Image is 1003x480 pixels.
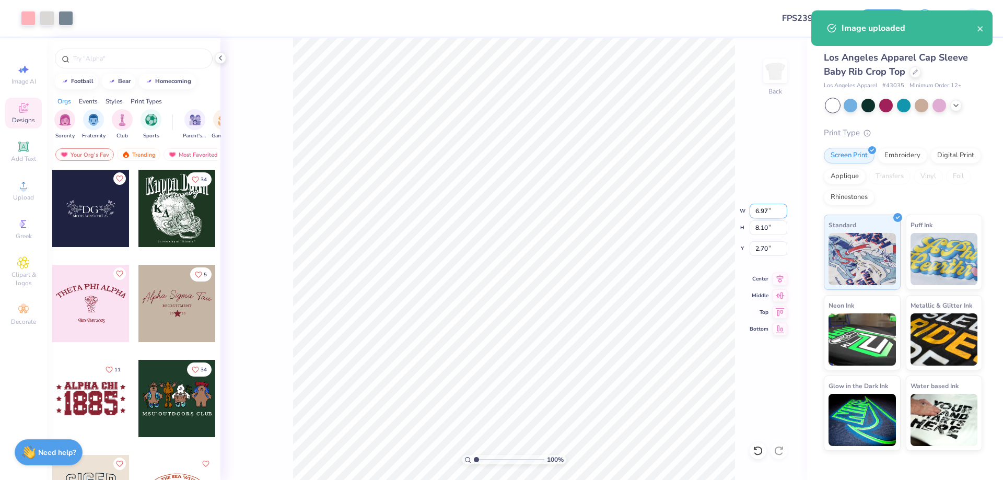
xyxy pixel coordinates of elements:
div: Orgs [57,97,71,106]
div: Embroidery [878,148,927,163]
div: Applique [824,169,866,184]
span: Bottom [750,325,768,333]
span: Clipart & logos [5,271,42,287]
button: filter button [212,109,236,140]
span: Greek [16,232,32,240]
button: filter button [112,109,133,140]
img: Water based Ink [911,394,978,446]
span: Sorority [55,132,75,140]
div: Foil [946,169,971,184]
span: Los Angeles Apparel [824,81,877,90]
span: Puff Ink [911,219,932,230]
div: Screen Print [824,148,874,163]
div: Print Types [131,97,162,106]
span: Glow in the Dark Ink [829,380,888,391]
div: Trending [117,148,160,161]
span: 100 % [547,455,564,464]
div: Styles [106,97,123,106]
span: Decorate [11,318,36,326]
span: Game Day [212,132,236,140]
div: Rhinestones [824,190,874,205]
div: Your Org's Fav [55,148,114,161]
span: Fraternity [82,132,106,140]
div: Events [79,97,98,106]
div: Most Favorited [164,148,223,161]
button: Like [113,458,126,470]
div: filter for Parent's Weekend [183,109,207,140]
button: Like [113,267,126,280]
button: close [977,22,984,34]
span: Sports [143,132,159,140]
input: Try "Alpha" [72,53,206,64]
span: Minimum Order: 12 + [909,81,962,90]
span: 11 [114,367,121,372]
img: Sorority Image [59,114,71,126]
button: Like [200,458,212,470]
img: Parent's Weekend Image [189,114,201,126]
div: filter for Game Day [212,109,236,140]
span: 34 [201,367,207,372]
span: 34 [201,177,207,182]
button: Like [101,362,125,377]
img: Neon Ink [829,313,896,366]
div: Vinyl [914,169,943,184]
div: filter for Sorority [54,109,75,140]
div: filter for Fraternity [82,109,106,140]
div: Transfers [869,169,911,184]
span: Middle [750,292,768,299]
span: 5 [204,272,207,277]
div: Image uploaded [842,22,977,34]
span: Image AI [11,77,36,86]
span: Designs [12,116,35,124]
img: trend_line.gif [61,78,69,85]
button: filter button [183,109,207,140]
img: Standard [829,233,896,285]
img: Metallic & Glitter Ink [911,313,978,366]
img: Fraternity Image [88,114,99,126]
img: Sports Image [145,114,157,126]
span: Neon Ink [829,300,854,311]
span: Parent's Weekend [183,132,207,140]
button: filter button [141,109,161,140]
img: most_fav.gif [168,151,177,158]
button: Like [113,172,126,185]
div: filter for Club [112,109,133,140]
div: Back [768,87,782,96]
div: Digital Print [930,148,981,163]
img: trend_line.gif [145,78,153,85]
button: Like [187,172,212,186]
span: Top [750,309,768,316]
button: Like [187,362,212,377]
span: Standard [829,219,856,230]
span: Water based Ink [911,380,959,391]
img: trending.gif [122,151,130,158]
button: bear [102,74,135,89]
button: football [55,74,98,89]
div: filter for Sports [141,109,161,140]
span: Club [116,132,128,140]
div: Print Type [824,127,982,139]
button: Like [190,267,212,282]
div: football [71,78,94,84]
input: Untitled Design [774,8,850,29]
button: homecoming [139,74,196,89]
img: most_fav.gif [60,151,68,158]
span: Upload [13,193,34,202]
img: Puff Ink [911,233,978,285]
div: bear [118,78,131,84]
img: Back [765,61,786,81]
button: filter button [82,109,106,140]
span: # 43035 [882,81,904,90]
button: filter button [54,109,75,140]
img: trend_line.gif [108,78,116,85]
img: Game Day Image [218,114,230,126]
span: Center [750,275,768,283]
strong: Need help? [38,448,76,458]
img: Club Image [116,114,128,126]
img: Glow in the Dark Ink [829,394,896,446]
span: Metallic & Glitter Ink [911,300,972,311]
span: Add Text [11,155,36,163]
div: homecoming [155,78,191,84]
